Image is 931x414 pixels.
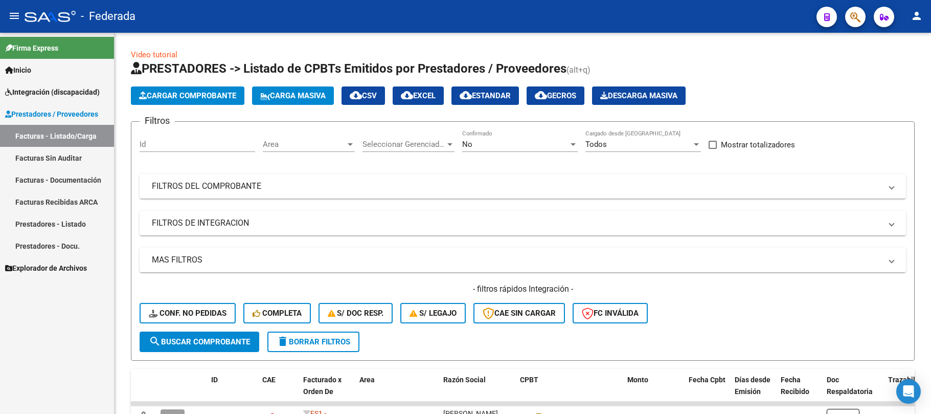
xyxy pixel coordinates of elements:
span: S/ Doc Resp. [328,309,384,318]
span: Buscar Comprobante [149,337,250,346]
span: CAE SIN CARGAR [483,309,556,318]
span: Prestadores / Proveedores [5,108,98,120]
button: Estandar [451,86,519,105]
span: No [462,140,472,149]
span: CSV [350,91,377,100]
mat-expansion-panel-header: FILTROS DE INTEGRACION [140,211,906,235]
button: S/ legajo [400,303,466,323]
button: Carga Masiva [252,86,334,105]
span: Días desde Emisión [735,376,770,396]
span: Razón Social [443,376,486,384]
span: Area [359,376,375,384]
datatable-header-cell: ID [207,369,258,414]
span: Fecha Cpbt [689,376,725,384]
datatable-header-cell: Días desde Emisión [731,369,777,414]
button: Completa [243,303,311,323]
span: EXCEL [401,91,436,100]
datatable-header-cell: Fecha Recibido [777,369,823,414]
span: Estandar [460,91,511,100]
mat-panel-title: FILTROS DEL COMPROBANTE [152,181,881,192]
datatable-header-cell: Facturado x Orden De [299,369,355,414]
span: Descarga Masiva [600,91,677,100]
datatable-header-cell: Fecha Cpbt [685,369,731,414]
span: Monto [627,376,648,384]
button: S/ Doc Resp. [319,303,393,323]
span: FC Inválida [582,309,639,318]
h4: - filtros rápidos Integración - [140,284,906,295]
datatable-header-cell: CPBT [516,369,623,414]
mat-panel-title: MAS FILTROS [152,254,881,266]
mat-expansion-panel-header: MAS FILTROS [140,248,906,272]
span: Carga Masiva [260,91,326,100]
button: Gecros [527,86,584,105]
span: CPBT [520,376,538,384]
span: Inicio [5,64,31,76]
button: Borrar Filtros [267,332,359,352]
span: Completa [253,309,302,318]
datatable-header-cell: Area [355,369,424,414]
span: Explorador de Archivos [5,263,87,274]
mat-icon: search [149,335,161,347]
span: Integración (discapacidad) [5,86,100,98]
span: Area [263,140,346,149]
span: Todos [585,140,607,149]
span: PRESTADORES -> Listado de CPBTs Emitidos por Prestadores / Proveedores [131,61,566,76]
mat-icon: cloud_download [401,89,413,101]
app-download-masive: Descarga masiva de comprobantes (adjuntos) [592,86,686,105]
mat-icon: cloud_download [350,89,362,101]
mat-icon: menu [8,10,20,22]
div: Open Intercom Messenger [896,379,921,404]
span: Gecros [535,91,576,100]
mat-icon: cloud_download [460,89,472,101]
span: ID [211,376,218,384]
mat-expansion-panel-header: FILTROS DEL COMPROBANTE [140,174,906,199]
button: CAE SIN CARGAR [473,303,565,323]
datatable-header-cell: Doc Respaldatoria [823,369,884,414]
span: Firma Express [5,42,58,54]
h3: Filtros [140,114,175,128]
span: Doc Respaldatoria [827,376,873,396]
mat-icon: cloud_download [535,89,547,101]
span: CAE [262,376,276,384]
datatable-header-cell: CAE [258,369,299,414]
span: Fecha Recibido [781,376,809,396]
span: S/ legajo [410,309,457,318]
button: Descarga Masiva [592,86,686,105]
button: Buscar Comprobante [140,332,259,352]
button: Cargar Comprobante [131,86,244,105]
button: CSV [342,86,385,105]
datatable-header-cell: Razón Social [439,369,516,414]
span: Seleccionar Gerenciador [362,140,445,149]
button: FC Inválida [573,303,648,323]
span: Facturado x Orden De [303,376,342,396]
span: Mostrar totalizadores [721,139,795,151]
span: - Federada [81,5,135,28]
mat-icon: delete [277,335,289,347]
mat-panel-title: FILTROS DE INTEGRACION [152,217,881,229]
button: EXCEL [393,86,444,105]
span: (alt+q) [566,65,591,75]
mat-icon: person [911,10,923,22]
a: Video tutorial [131,50,177,59]
button: Conf. no pedidas [140,303,236,323]
span: Trazabilidad [888,376,929,384]
span: Borrar Filtros [277,337,350,346]
span: Cargar Comprobante [139,91,236,100]
span: Conf. no pedidas [149,309,226,318]
datatable-header-cell: Monto [623,369,685,414]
